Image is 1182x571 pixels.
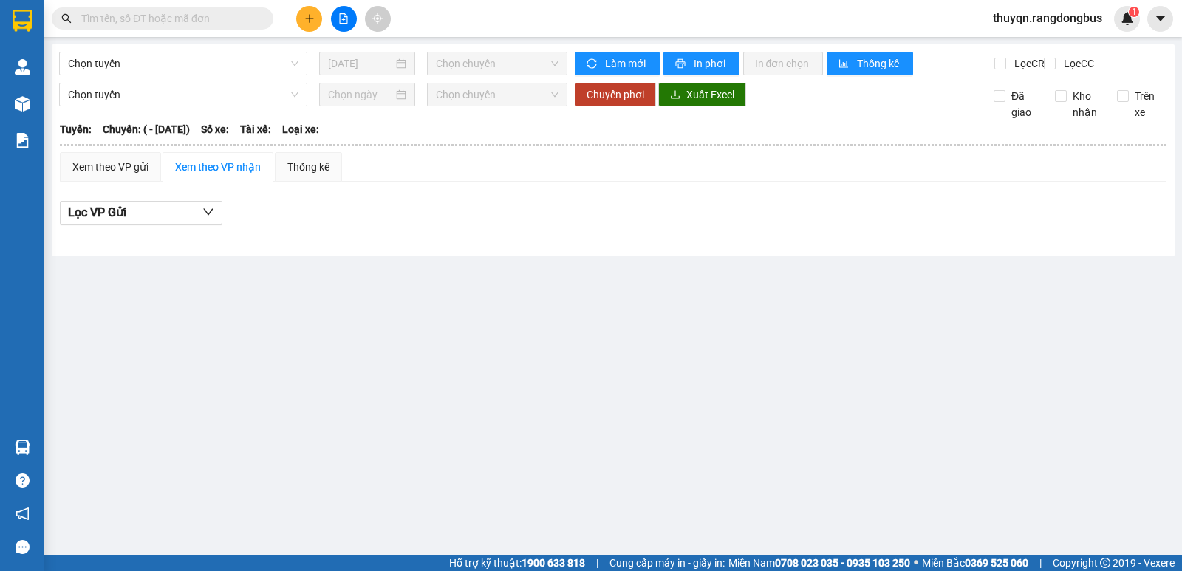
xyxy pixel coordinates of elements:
[372,13,383,24] span: aim
[1039,555,1042,571] span: |
[201,121,229,137] span: Số xe:
[857,55,901,72] span: Thống kê
[365,6,391,32] button: aim
[1129,7,1139,17] sup: 1
[1131,7,1136,17] span: 1
[1008,55,1047,72] span: Lọc CR
[1129,88,1167,120] span: Trên xe
[240,121,271,137] span: Tài xế:
[81,10,256,27] input: Tìm tên, số ĐT hoặc mã đơn
[965,557,1028,569] strong: 0369 525 060
[775,557,910,569] strong: 0708 023 035 - 0935 103 250
[16,540,30,554] span: message
[68,52,298,75] span: Chọn tuyến
[658,83,746,106] button: downloadXuất Excel
[296,6,322,32] button: plus
[282,121,319,137] span: Loại xe:
[436,52,558,75] span: Chọn chuyến
[16,473,30,488] span: question-circle
[1100,558,1110,568] span: copyright
[436,83,558,106] span: Chọn chuyến
[914,560,918,566] span: ⚪️
[60,123,92,135] b: Tuyến:
[575,52,660,75] button: syncLàm mới
[15,133,30,148] img: solution-icon
[103,121,190,137] span: Chuyến: ( - [DATE])
[16,507,30,521] span: notification
[15,59,30,75] img: warehouse-icon
[1005,88,1044,120] span: Đã giao
[338,13,349,24] span: file-add
[1154,12,1167,25] span: caret-down
[331,6,357,32] button: file-add
[1147,6,1173,32] button: caret-down
[522,557,585,569] strong: 1900 633 818
[72,159,148,175] div: Xem theo VP gửi
[328,55,394,72] input: 12/09/2025
[605,55,648,72] span: Làm mới
[68,83,298,106] span: Chọn tuyến
[287,159,329,175] div: Thống kê
[596,555,598,571] span: |
[838,58,851,70] span: bar-chart
[1058,55,1096,72] span: Lọc CC
[61,13,72,24] span: search
[728,555,910,571] span: Miền Nam
[575,83,656,106] button: Chuyển phơi
[60,201,222,225] button: Lọc VP Gửi
[981,9,1114,27] span: thuyqn.rangdongbus
[68,203,126,222] span: Lọc VP Gửi
[449,555,585,571] span: Hỗ trợ kỹ thuật:
[827,52,913,75] button: bar-chartThống kê
[13,10,32,32] img: logo-vxr
[694,55,728,72] span: In phơi
[675,58,688,70] span: printer
[15,96,30,112] img: warehouse-icon
[328,86,394,103] input: Chọn ngày
[15,440,30,455] img: warehouse-icon
[1067,88,1105,120] span: Kho nhận
[587,58,599,70] span: sync
[663,52,739,75] button: printerIn phơi
[175,159,261,175] div: Xem theo VP nhận
[202,206,214,218] span: down
[1121,12,1134,25] img: icon-new-feature
[922,555,1028,571] span: Miền Bắc
[304,13,315,24] span: plus
[609,555,725,571] span: Cung cấp máy in - giấy in:
[743,52,824,75] button: In đơn chọn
